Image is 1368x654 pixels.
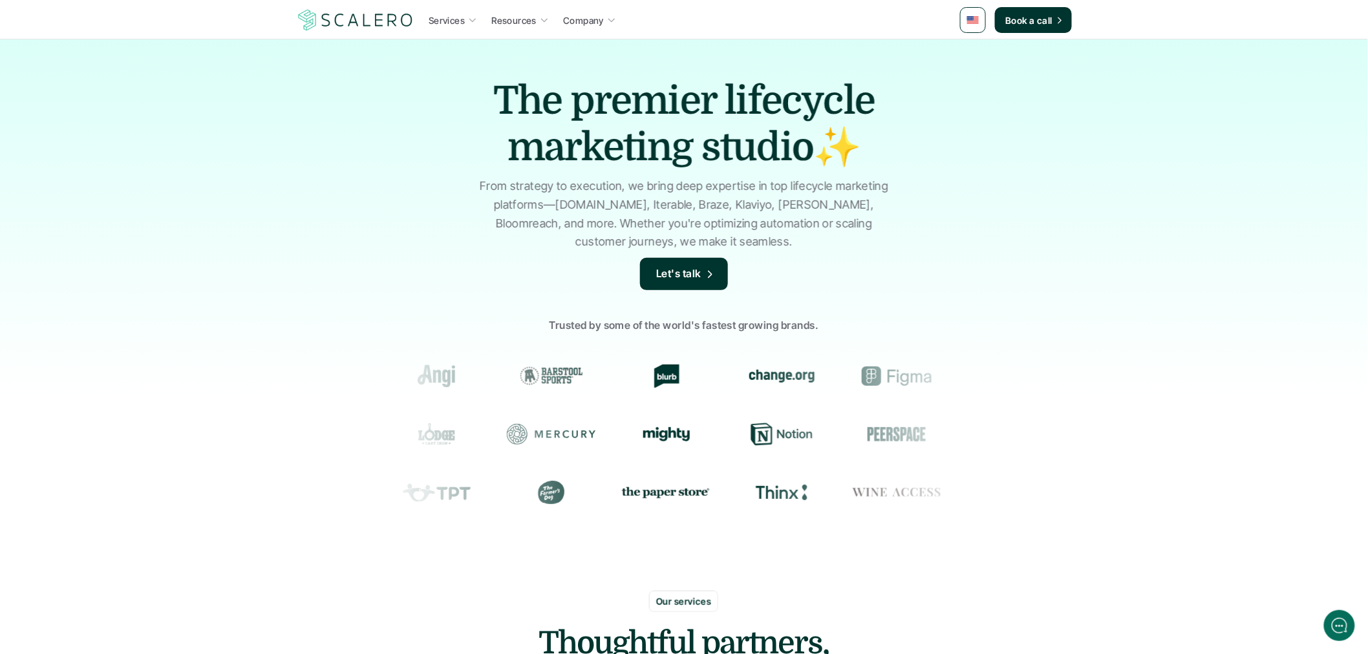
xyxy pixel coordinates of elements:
button: New conversation [20,171,239,197]
a: Book a call [995,7,1072,33]
p: Services [429,14,465,27]
p: Company [563,14,604,27]
p: Book a call [1005,14,1053,27]
img: Scalero company logotype [296,8,415,32]
span: New conversation [83,179,155,189]
iframe: gist-messenger-bubble-iframe [1324,610,1355,641]
p: Resources [491,14,537,27]
a: Let's talk [640,258,728,290]
p: Our services [656,595,711,608]
h1: Hi! Welcome to [GEOGRAPHIC_DATA]. [19,63,239,83]
span: We run on Gist [108,452,164,460]
p: From strategy to execution, we bring deep expertise in top lifecycle marketing platforms—[DOMAIN_... [474,177,894,251]
h2: Let us know if we can help with lifecycle marketing. [19,86,239,148]
h1: The premier lifecycle marketing studio✨ [458,78,910,171]
p: Let's talk [656,266,701,282]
